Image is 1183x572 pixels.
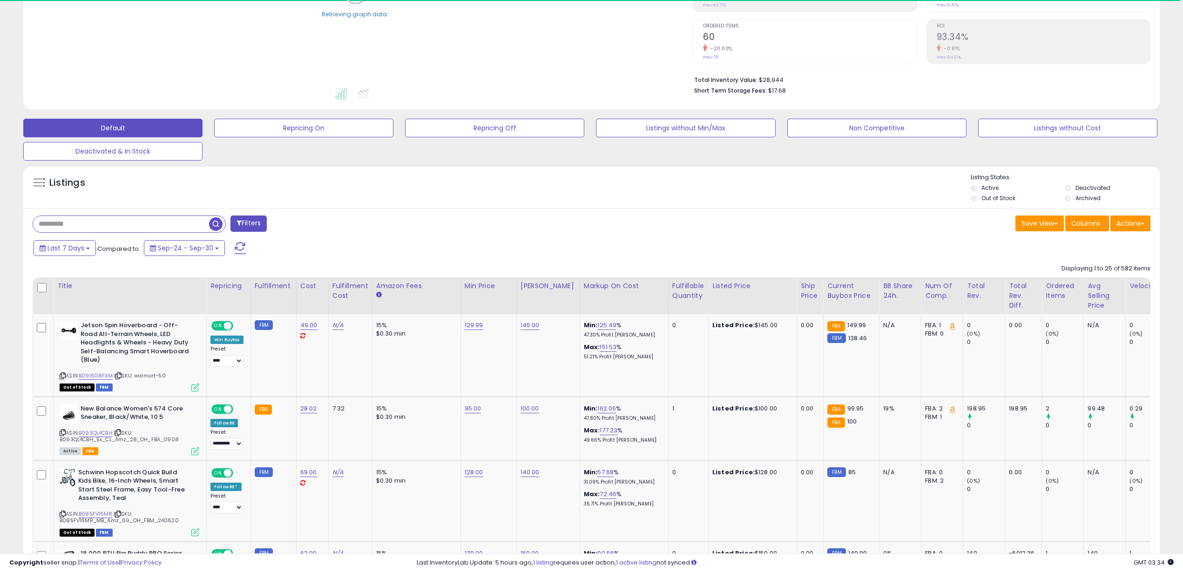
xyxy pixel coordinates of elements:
small: FBA [827,404,845,415]
span: OFF [232,405,247,413]
small: Prev: 94.10% [937,54,961,60]
div: Min Price [465,281,513,291]
small: Amazon Fees. [376,291,382,299]
div: Total Rev. [967,281,1001,301]
b: Listed Price: [712,321,755,330]
small: -0.81% [941,45,960,52]
div: Displaying 1 to 25 of 582 items [1061,264,1150,273]
p: 47.30% Profit [PERSON_NAME] [584,332,661,338]
small: FBA [827,417,845,428]
div: FBA: 2 [925,404,956,413]
div: 0 [1129,468,1167,477]
div: FBM: 1 [925,413,956,421]
div: 2 [1046,404,1083,413]
span: All listings currently available for purchase on Amazon [60,447,81,455]
b: Total Inventory Value: [694,76,757,84]
b: Max: [584,426,600,435]
span: 99.95 [847,404,864,413]
label: Archived [1075,194,1101,202]
small: (0%) [1046,477,1059,485]
div: Total Rev. Diff. [1009,281,1038,310]
b: Short Term Storage Fees: [694,87,767,94]
div: 0 [1046,321,1083,330]
span: 85 [848,468,856,477]
div: 0.00 [1009,468,1034,477]
button: Save View [1015,215,1064,231]
small: FBA [827,321,845,331]
div: Listed Price [712,281,793,291]
b: New Balance Women's 574 Core Sneaker, Black/White, 10.5 [81,404,194,424]
div: 0 [967,421,1005,430]
div: 0.00 [801,468,816,477]
div: 0 [1046,338,1083,346]
a: 72.46 [600,490,616,499]
a: 1 active listing [616,558,656,567]
button: Repricing Off [405,119,584,137]
div: 0 [967,338,1005,346]
div: ASIN: [60,404,199,454]
small: FBM [255,467,273,477]
div: 7.32 [332,404,365,413]
b: Listed Price: [712,468,755,477]
label: Active [981,184,999,192]
b: Listed Price: [712,404,755,413]
div: 0 [967,321,1005,330]
div: 0 [1129,338,1167,346]
div: Fulfillment Cost [332,281,368,301]
a: 140.00 [521,468,540,477]
a: 162.06 [597,404,616,413]
img: 31S8QG3dMAL._SL40_.jpg [60,321,78,340]
a: Privacy Policy [121,558,162,567]
div: Avg Selling Price [1088,281,1122,310]
div: 99.48 [1088,404,1125,413]
span: Last 7 Days [47,243,84,253]
h5: Listings [49,176,85,189]
div: BB Share 24h. [883,281,917,301]
div: FBM: 2 [925,477,956,485]
div: $128.00 [712,468,790,477]
span: Sep-24 - Sep-30 [158,243,213,253]
div: $100.00 [712,404,790,413]
div: 0 [1129,485,1167,493]
div: % [584,343,661,360]
div: Cost [300,281,324,291]
span: | SKU: B093QL4CBH_5x_CL_Amz_28_OH_FBA_0908 [60,429,179,443]
span: | SKU: walmart-50 [114,372,166,379]
span: 100 [847,417,857,426]
span: 149.99 [847,321,866,330]
div: Velocity [1129,281,1163,291]
div: 0 [967,485,1005,493]
p: 47.80% Profit [PERSON_NAME] [584,415,661,422]
div: 0 [1129,421,1167,430]
div: Win BuyBox [210,336,243,344]
div: Fulfillment [255,281,292,291]
button: Sep-24 - Sep-30 [144,240,225,256]
span: FBM [96,384,113,391]
div: Ship Price [801,281,819,301]
div: Title [57,281,203,291]
div: 15% [376,404,453,413]
b: Schwinn Hopscotch Quick Build Kids Bike, 16-Inch Wheels, Smart Start Steel Frame, Easy Tool-Free ... [78,468,191,505]
div: seller snap | | [9,559,162,567]
span: All listings that are currently out of stock and unavailable for purchase on Amazon [60,529,95,537]
p: 35.71% Profit [PERSON_NAME] [584,501,661,507]
small: (0%) [1129,330,1142,337]
div: Last InventoryLab Update: 5 hours ago, requires user action, not synced. [417,559,1174,567]
div: Preset: [210,346,243,367]
p: Listing States: [971,173,1160,182]
span: All listings that are currently out of stock and unavailable for purchase on Amazon [60,384,95,391]
div: 198.95 [1009,404,1034,413]
div: 0.00 [1009,321,1034,330]
label: Deactivated [1075,184,1110,192]
div: % [584,468,661,485]
div: Num of Comp. [925,281,959,301]
button: Non Competitive [787,119,967,137]
a: 125.49 [597,321,616,330]
div: FBM: 0 [925,330,956,338]
small: Prev: 6.70% [937,2,959,8]
div: Amazon Fees [376,281,457,291]
small: Prev: $3,715 [703,2,726,8]
div: N/A [1088,468,1118,477]
div: $0.30 min [376,413,453,421]
div: 15% [376,468,453,477]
